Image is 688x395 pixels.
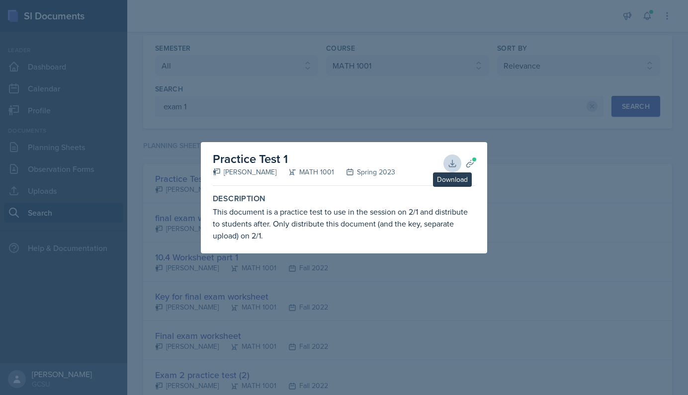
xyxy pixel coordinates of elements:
[213,150,395,168] h2: Practice Test 1
[213,167,276,177] div: [PERSON_NAME]
[443,155,461,172] button: Download
[213,206,475,241] div: This document is a practice test to use in the session on 2/1 and distribute to students after. O...
[334,167,395,177] div: Spring 2023
[213,194,475,204] label: Description
[276,167,334,177] div: MATH 1001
